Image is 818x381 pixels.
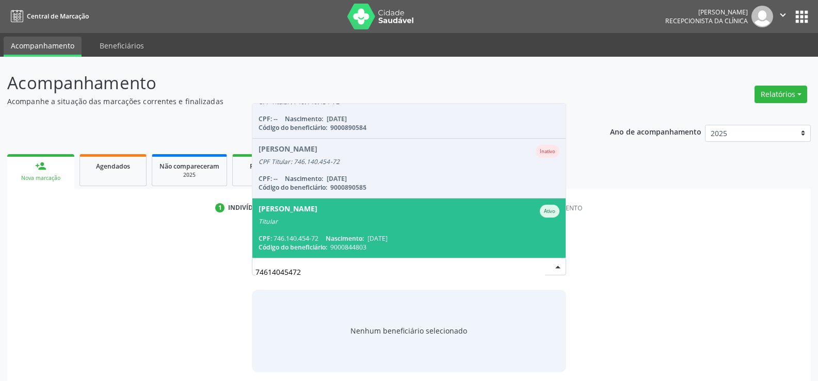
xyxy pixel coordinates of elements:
button: Relatórios [755,86,807,103]
span: Não compareceram [159,162,219,171]
span: Código do beneficiário: [259,243,327,252]
span: 9000844803 [330,243,366,252]
div: [PERSON_NAME] [259,205,317,218]
span: CPF: [259,234,272,243]
small: Ativo [544,208,555,214]
div: Nova marcação [14,174,67,182]
p: Acompanhamento [7,70,570,96]
div: 2025 [159,171,219,179]
a: Acompanhamento [4,37,82,57]
button:  [773,6,793,27]
div: [PERSON_NAME] [665,8,748,16]
div: 746.140.454-72 [259,234,559,243]
div: Indivíduo [228,203,263,212]
div: 2025 [240,171,292,179]
span: Agendados [96,162,130,171]
a: Central de Marcação [7,8,89,25]
button: apps [793,8,811,26]
div: 1 [215,203,224,212]
input: Busque por nome, código ou CPF [255,261,545,282]
a: Beneficiários [92,37,151,55]
i:  [777,9,789,21]
div: person_add [35,160,46,172]
div: Titular [259,218,559,226]
p: Acompanhe a situação das marcações correntes e finalizadas [7,96,570,107]
img: img [751,6,773,27]
span: Nascimento: [326,234,364,243]
span: Resolvidos [250,162,282,171]
p: Ano de acompanhamento [610,125,701,138]
span: Central de Marcação [27,12,89,21]
span: [DATE] [367,234,388,243]
span: Nenhum beneficiário selecionado [350,325,467,336]
span: Recepcionista da clínica [665,16,748,25]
